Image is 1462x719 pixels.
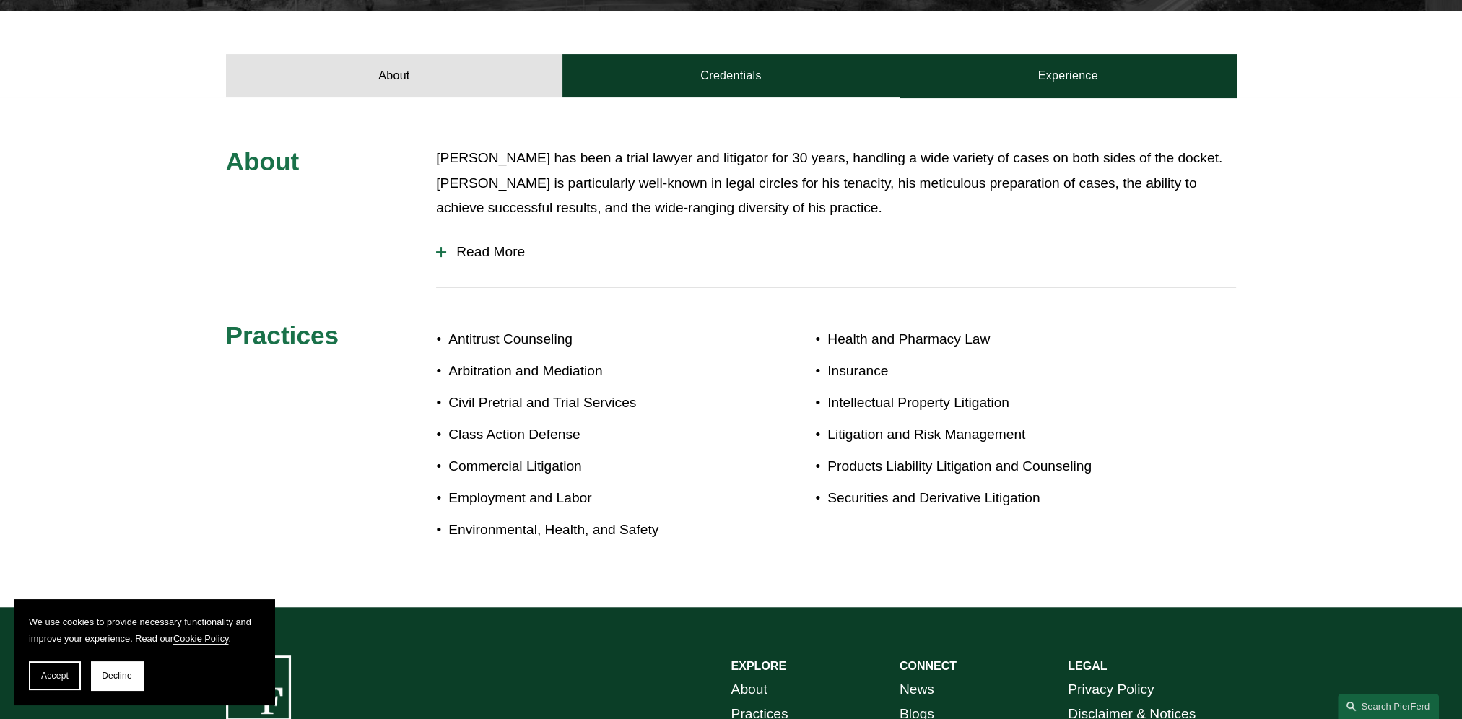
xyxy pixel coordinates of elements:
section: Cookie banner [14,599,274,705]
span: Decline [102,671,132,681]
a: Cookie Policy [173,633,229,644]
p: Employment and Labor [448,486,731,511]
p: Class Action Defense [448,422,731,448]
p: Intellectual Property Litigation [827,391,1152,416]
button: Accept [29,661,81,690]
button: Read More [436,233,1236,271]
p: We use cookies to provide necessary functionality and improve your experience. Read our . [29,614,260,647]
p: Products Liability Litigation and Counseling [827,454,1152,479]
p: Antitrust Counseling [448,327,731,352]
p: Arbitration and Mediation [448,359,731,384]
p: Commercial Litigation [448,454,731,479]
p: Litigation and Risk Management [827,422,1152,448]
strong: CONNECT [900,660,957,672]
p: [PERSON_NAME] has been a trial lawyer and litigator for 30 years, handling a wide variety of case... [436,146,1236,221]
p: Insurance [827,359,1152,384]
p: Civil Pretrial and Trial Services [448,391,731,416]
a: About [731,677,767,702]
a: About [226,54,563,97]
a: News [900,677,934,702]
strong: LEGAL [1068,660,1107,672]
p: Health and Pharmacy Law [827,327,1152,352]
p: Environmental, Health, and Safety [448,518,731,543]
a: Credentials [562,54,900,97]
span: Practices [226,321,339,349]
span: Read More [446,244,1236,260]
button: Decline [91,661,143,690]
a: Privacy Policy [1068,677,1154,702]
a: Search this site [1338,694,1439,719]
p: Securities and Derivative Litigation [827,486,1152,511]
strong: EXPLORE [731,660,786,672]
span: About [226,147,300,175]
a: Experience [900,54,1237,97]
span: Accept [41,671,69,681]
